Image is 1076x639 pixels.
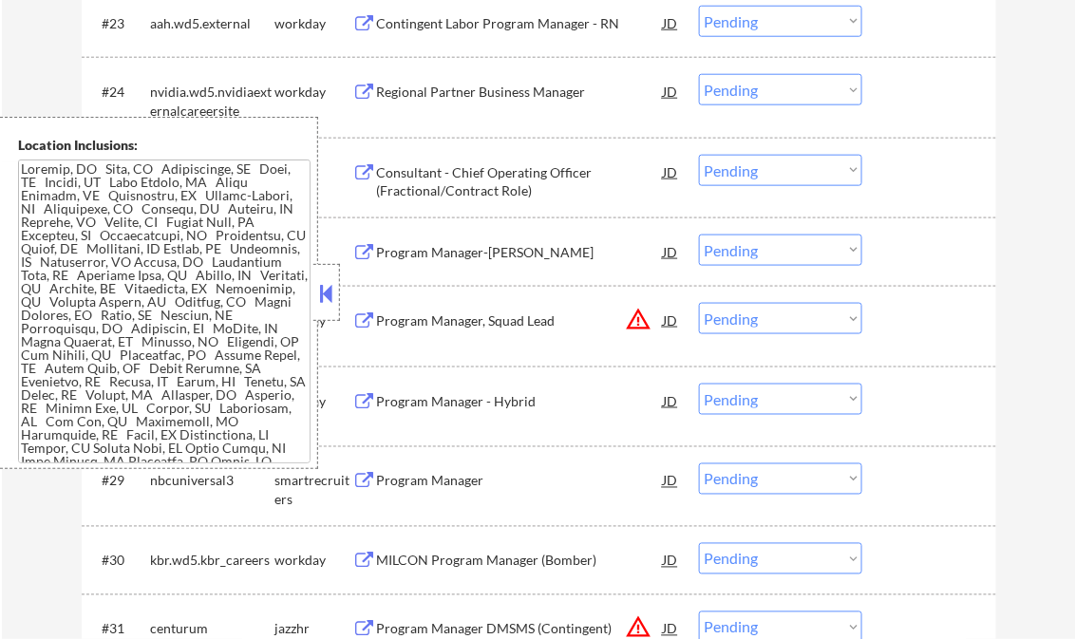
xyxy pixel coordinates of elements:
[103,83,136,102] div: #24
[151,552,275,571] div: kbr.wd5.kbr_careers
[275,552,353,571] div: workday
[662,155,681,189] div: JD
[151,83,275,120] div: nvidia.wd5.nvidiaexternalcareersite
[377,243,664,262] div: Program Manager-[PERSON_NAME]
[103,14,136,33] div: #23
[377,83,664,102] div: Regional Partner Business Manager
[377,311,664,330] div: Program Manager, Squad Lead
[377,552,664,571] div: MILCON Program Manager (Bomber)
[275,620,353,639] div: jazzhr
[662,543,681,577] div: JD
[377,163,664,200] div: Consultant - Chief Operating Officer (Fractional/Contract Role)
[103,620,136,639] div: #31
[377,14,664,33] div: Contingent Labor Program Manager - RN
[275,14,353,33] div: workday
[662,384,681,418] div: JD
[103,552,136,571] div: #30
[151,472,275,491] div: nbcuniversal3
[377,472,664,491] div: Program Manager
[103,472,136,491] div: #29
[151,620,275,639] div: centurum
[18,136,311,155] div: Location Inclusions:
[377,620,664,639] div: Program Manager DMSMS (Contingent)
[151,14,275,33] div: aah.wd5.external
[377,392,664,411] div: Program Manager - Hybrid
[275,472,353,509] div: smartrecruiters
[662,235,681,269] div: JD
[275,83,353,102] div: workday
[662,74,681,108] div: JD
[662,6,681,40] div: JD
[626,306,652,332] button: warning_amber
[662,463,681,498] div: JD
[662,303,681,337] div: JD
